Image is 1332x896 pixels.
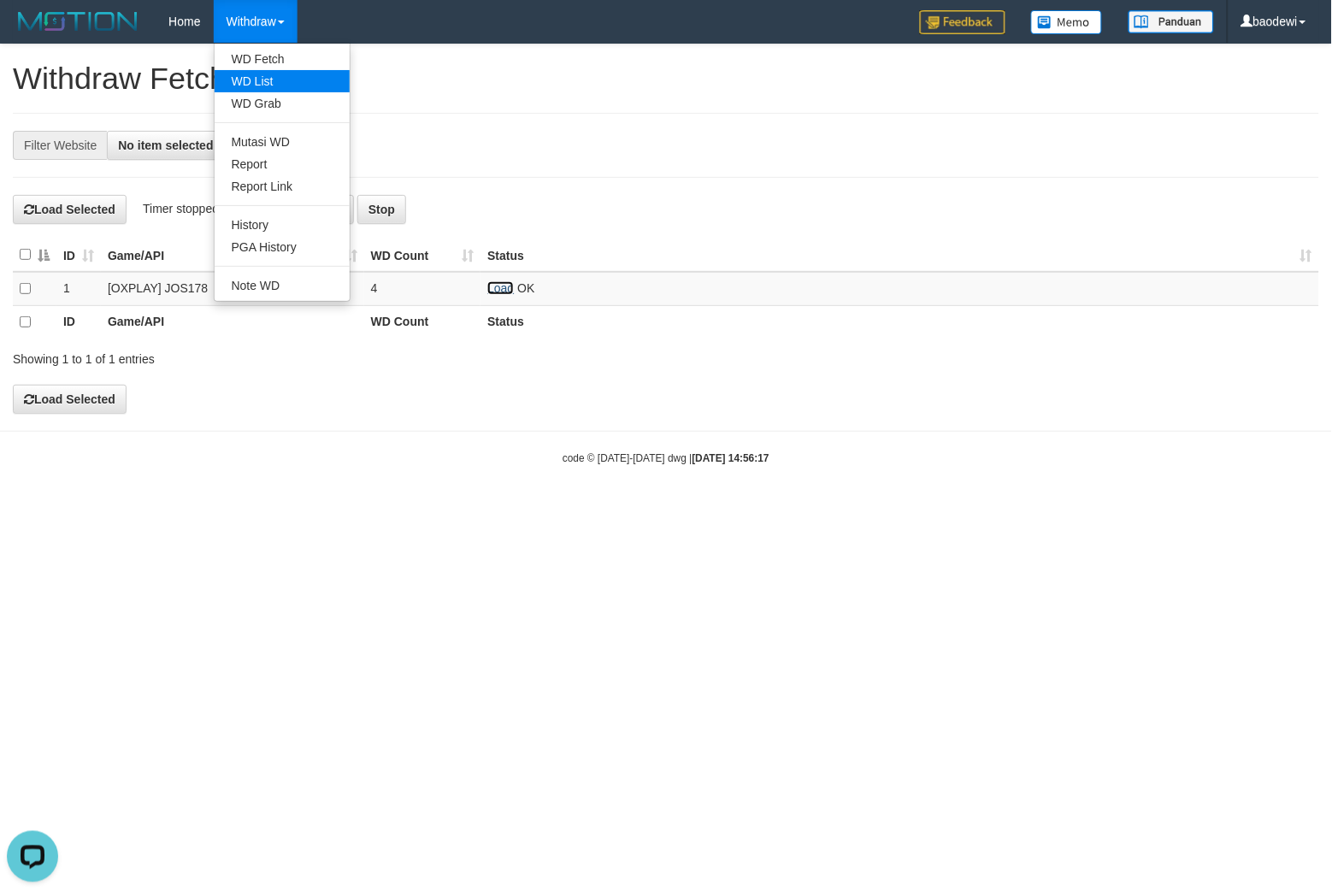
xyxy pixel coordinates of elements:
[215,131,350,153] a: Mutasi WD
[56,239,101,272] th: ID: activate to sort column ascending
[56,305,101,338] th: ID
[693,452,769,464] strong: [DATE] 14:56:17
[101,305,364,338] th: Game/API
[364,239,481,272] th: WD Count: activate to sort column ascending
[13,131,107,160] div: Filter Website
[1129,10,1214,33] img: panduan.png
[480,239,1319,272] th: Status: activate to sort column ascending
[143,202,219,215] span: Timer stopped
[56,272,101,305] td: 1
[215,92,350,115] a: WD Grab
[101,239,364,272] th: Game/API: activate to sort column ascending
[487,281,514,295] a: Load
[215,274,350,297] a: Note WD
[371,281,378,295] span: 4
[13,344,542,368] div: Showing 1 to 1 of 1 entries
[357,195,406,224] button: Stop
[215,236,350,258] a: PGA History
[215,175,350,197] a: Report Link
[563,452,769,464] small: code © [DATE]-[DATE] dwg |
[13,385,127,414] button: Load Selected
[7,7,58,58] button: Open LiveChat chat widget
[215,70,350,92] a: WD List
[13,195,127,224] button: Load Selected
[13,9,143,34] img: MOTION_logo.png
[118,139,213,152] span: No item selected
[215,48,350,70] a: WD Fetch
[215,214,350,236] a: History
[920,10,1005,34] img: Feedback.jpg
[215,153,350,175] a: Report
[480,305,1319,338] th: Status
[1031,10,1103,34] img: Button%20Memo.svg
[13,62,1319,96] h1: Withdraw Fetch
[101,272,364,305] td: [OXPLAY] JOS178
[107,131,234,160] button: No item selected
[517,281,534,295] span: OK
[364,305,481,338] th: WD Count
